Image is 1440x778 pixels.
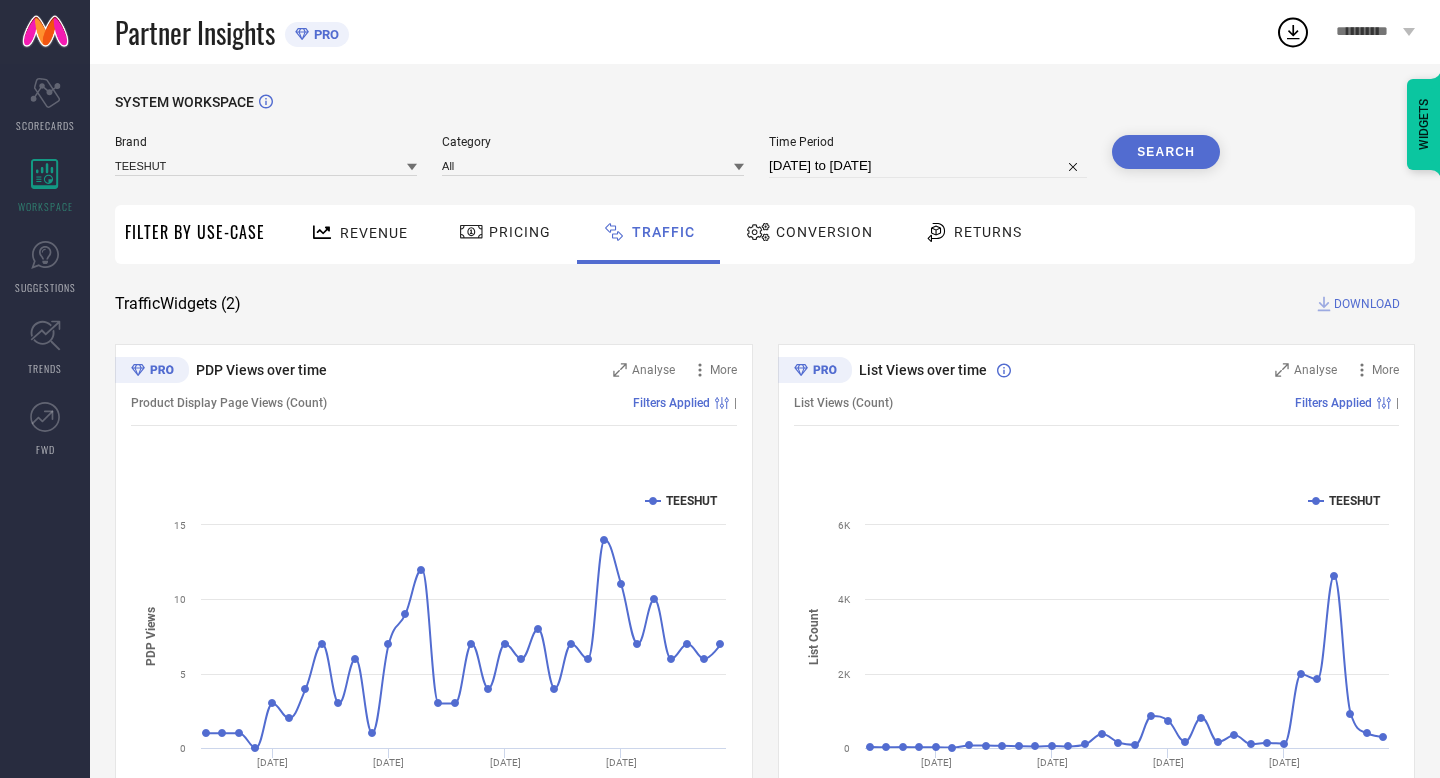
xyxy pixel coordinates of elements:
[778,357,852,387] div: Premium
[666,494,718,508] text: TEESHUT
[373,757,404,768] text: [DATE]
[632,224,695,240] span: Traffic
[1372,363,1399,377] span: More
[340,225,408,241] span: Revenue
[131,396,327,410] span: Product Display Page Views (Count)
[1396,396,1399,410] span: |
[794,396,893,410] span: List Views (Count)
[1268,757,1299,768] text: [DATE]
[144,607,158,666] tspan: PDP Views
[196,362,327,378] span: PDP Views over time
[115,12,275,53] span: Partner Insights
[489,224,551,240] span: Pricing
[769,135,1087,149] span: Time Period
[115,294,241,314] span: Traffic Widgets ( 2 )
[36,442,55,457] span: FWD
[1295,396,1372,410] span: Filters Applied
[1334,294,1400,314] span: DOWNLOAD
[710,363,737,377] span: More
[1275,363,1289,377] svg: Zoom
[1275,14,1311,50] div: Open download list
[807,608,821,664] tspan: List Count
[769,154,1087,178] input: Select time period
[125,220,265,244] span: Filter By Use-Case
[920,757,951,768] text: [DATE]
[115,357,189,387] div: Premium
[442,135,744,149] span: Category
[15,280,76,295] span: SUGGESTIONS
[18,199,73,214] span: WORKSPACE
[1329,494,1381,508] text: TEESHUT
[257,757,288,768] text: [DATE]
[174,594,186,605] text: 10
[776,224,873,240] span: Conversion
[309,27,339,42] span: PRO
[490,757,521,768] text: [DATE]
[1294,363,1337,377] span: Analyse
[838,520,851,531] text: 6K
[859,362,987,378] span: List Views over time
[613,363,627,377] svg: Zoom
[633,396,710,410] span: Filters Applied
[838,669,851,680] text: 2K
[28,361,62,376] span: TRENDS
[180,669,186,680] text: 5
[1152,757,1183,768] text: [DATE]
[844,743,850,754] text: 0
[115,135,417,149] span: Brand
[174,520,186,531] text: 15
[115,94,254,110] span: SYSTEM WORKSPACE
[606,757,637,768] text: [DATE]
[1112,135,1220,169] button: Search
[180,743,186,754] text: 0
[954,224,1022,240] span: Returns
[16,118,75,133] span: SCORECARDS
[632,363,675,377] span: Analyse
[838,594,851,605] text: 4K
[734,396,737,410] span: |
[1036,757,1067,768] text: [DATE]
